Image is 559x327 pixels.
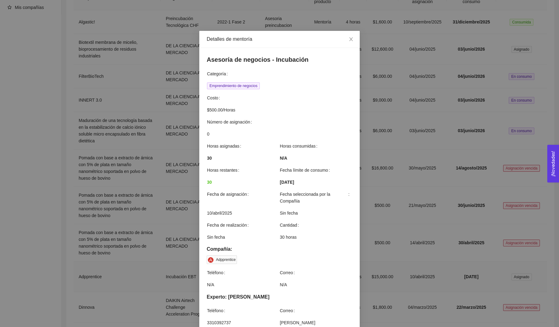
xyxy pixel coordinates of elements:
span: Categoría [207,70,230,77]
span: Horas asignadas [207,143,244,149]
div: Detalles de mentoría [207,36,352,43]
h4: Asesoría de negocios - Incubación [207,55,352,64]
span: Correo [280,307,297,314]
span: Sin fecha [280,210,352,216]
span: $500.00 / Horas [207,107,352,113]
span: Fecha de asignación [207,191,251,198]
span: N/A [280,281,352,288]
span: Fecha límite de consumo [280,167,332,174]
div: Adpprentice [216,257,236,263]
strong: N/A [280,156,287,161]
span: [DATE] [280,179,294,186]
span: Teléfono [207,269,228,276]
strong: 30 [207,156,212,161]
button: Close [342,31,360,48]
span: Fecha de realización [207,222,251,228]
button: Open Feedback Widget [547,145,559,182]
span: Horas restantes [207,167,242,174]
span: 0 [207,131,352,137]
span: Número de asignación [207,119,255,125]
span: 30 horas [280,234,352,241]
strong: 30 [207,180,212,185]
span: Emprendimiento de negocios [207,82,260,89]
div: Experto: [PERSON_NAME] [207,293,352,301]
span: Correo [280,269,297,276]
h5: Compañía: [207,245,352,253]
span: close [349,37,354,42]
span: Horas consumidas [280,143,320,149]
span: Costo [207,94,222,101]
span: Fecha seleccionada por la Compañía [280,191,352,204]
span: 3310392737 [207,319,279,326]
span: Sin fecha [207,234,279,241]
span: 10/abril/2025 [207,210,279,216]
span: A [209,258,212,262]
span: Cantidad [280,222,301,228]
span: N/A [207,281,279,288]
span: Teléfono [207,307,228,314]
